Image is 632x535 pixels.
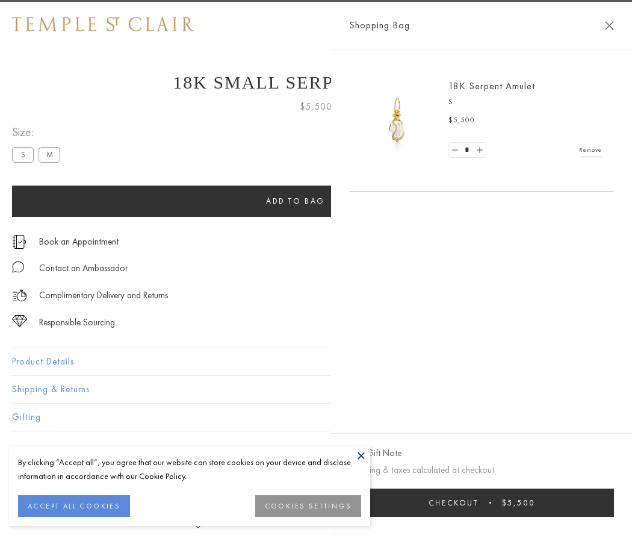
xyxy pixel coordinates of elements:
[12,404,620,431] button: Gifting
[12,17,194,31] img: Temple St. Clair
[502,498,535,508] span: $5,500
[39,315,115,330] div: Responsible Sourcing
[255,495,361,517] button: COOKIES SETTINGS
[12,348,620,375] button: Product Details
[12,261,24,273] img: MessageIcon-01_2.svg
[349,17,410,33] span: Shopping Bag
[473,143,485,158] a: Set quantity to 2
[448,80,535,92] a: 18K Serpent Amulet
[349,463,614,478] p: Shipping & taxes calculated at checkout
[12,122,65,142] span: Size:
[448,96,602,108] p: S
[18,455,361,483] div: By clicking “Accept all”, you agree that our website can store cookies on your device and disclos...
[361,84,433,157] img: P51836-E11SERPPV
[349,446,401,461] button: Add Gift Note
[579,143,602,157] a: Remove
[429,498,479,508] span: Checkout
[266,196,325,206] span: Add to bag
[12,376,620,403] button: Shipping & Returns
[39,235,119,248] a: Book an Appointment
[448,114,475,127] span: $5,500
[12,147,34,162] label: S
[39,261,128,276] div: Contact an Ambassador
[300,99,332,114] span: $5,500
[12,315,27,327] img: icon_sourcing.svg
[39,288,168,303] p: Complimentary Delivery and Returns
[12,186,579,217] button: Add to bag
[349,489,614,517] button: Checkout $5,500
[18,495,130,517] button: ACCEPT ALL COOKIES
[12,72,620,93] h1: 18K Small Serpent Amulet
[605,21,614,30] button: Close Shopping Bag
[12,235,26,249] img: icon_appointment.svg
[39,147,60,162] label: M
[12,288,27,303] img: icon_delivery.svg
[449,143,461,158] a: Set quantity to 0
